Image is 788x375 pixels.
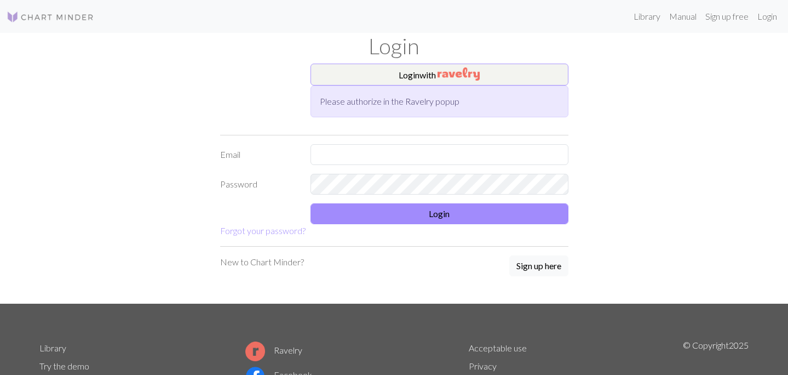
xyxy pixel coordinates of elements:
[7,10,94,24] img: Logo
[39,361,89,371] a: Try the demo
[310,86,568,117] div: Please authorize in the Ravelry popup
[509,255,568,277] a: Sign up here
[33,33,756,59] h1: Login
[220,255,304,269] p: New to Chart Minder?
[665,5,701,27] a: Manual
[214,174,304,195] label: Password
[629,5,665,27] a: Library
[245,345,302,355] a: Ravelry
[753,5,781,27] a: Login
[438,67,480,81] img: Ravelry
[245,342,265,361] img: Ravelry logo
[509,255,568,276] button: Sign up here
[701,5,753,27] a: Sign up free
[469,361,497,371] a: Privacy
[39,343,66,353] a: Library
[310,203,568,224] button: Login
[469,343,527,353] a: Acceptable use
[220,225,306,236] a: Forgot your password?
[214,144,304,165] label: Email
[310,64,568,86] button: Loginwith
